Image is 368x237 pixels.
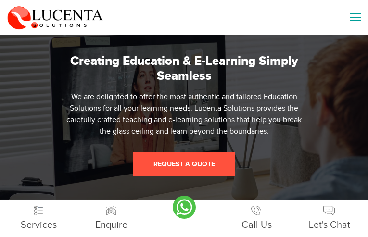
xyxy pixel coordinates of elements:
[293,218,366,232] div: Let's Chat
[2,218,75,232] div: Services
[153,159,215,169] span: request a quote
[2,211,75,233] a: Services
[62,54,307,84] h1: Creating Education & E-Learning Simply Seamless
[62,91,307,137] div: We are delighted to offer the most authentic and tailored Education Solutions for all your learni...
[293,211,366,233] a: Let's Chat
[75,218,148,232] div: Enquire
[220,211,293,233] a: Call Us
[75,211,148,233] a: Enquire
[7,5,103,30] img: Lucenta Solutions
[220,218,293,232] div: Call Us
[133,152,235,176] a: request a quote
